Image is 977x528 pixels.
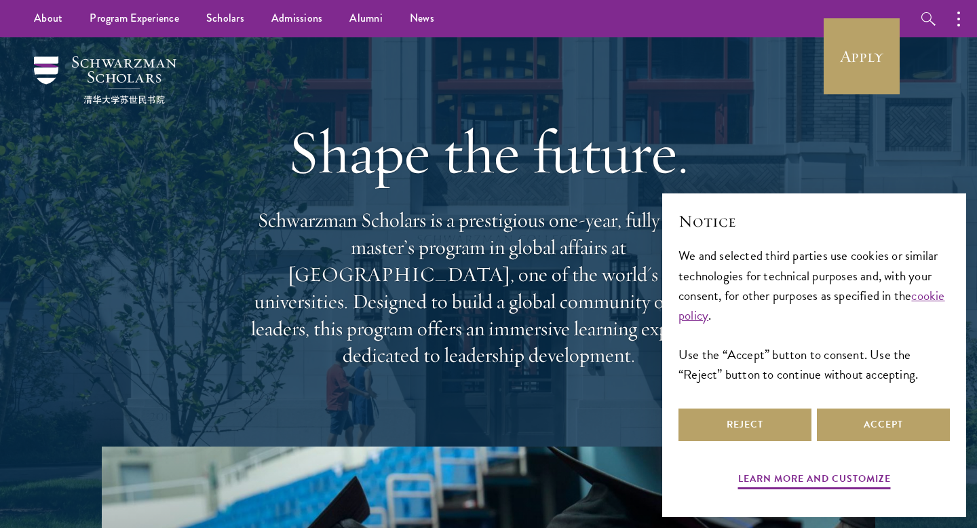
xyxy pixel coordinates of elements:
[738,470,891,491] button: Learn more and customize
[678,409,811,441] button: Reject
[817,409,950,441] button: Accept
[678,210,950,233] h2: Notice
[244,207,733,369] p: Schwarzman Scholars is a prestigious one-year, fully funded master’s program in global affairs at...
[678,286,945,325] a: cookie policy
[824,18,900,94] a: Apply
[244,114,733,190] h1: Shape the future.
[678,246,950,383] div: We and selected third parties use cookies or similar technologies for technical purposes and, wit...
[34,56,176,104] img: Schwarzman Scholars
